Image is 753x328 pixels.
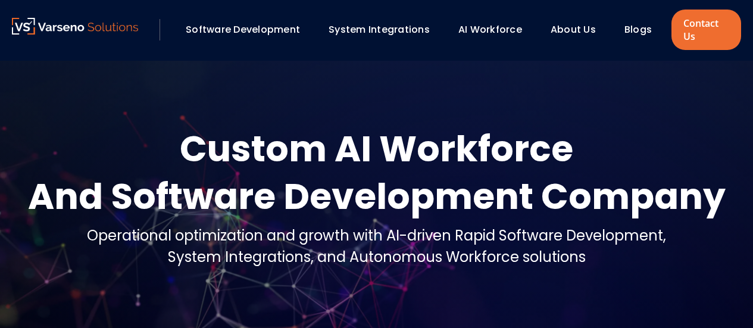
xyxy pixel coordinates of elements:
[329,23,430,36] a: System Integrations
[186,23,300,36] a: Software Development
[87,246,666,268] div: System Integrations, and Autonomous Workforce solutions
[551,23,596,36] a: About Us
[671,10,741,50] a: Contact Us
[28,173,726,220] div: And Software Development Company
[12,18,138,42] a: Varseno Solutions – Product Engineering & IT Services
[618,20,668,40] div: Blogs
[28,125,726,173] div: Custom AI Workforce
[12,18,138,35] img: Varseno Solutions – Product Engineering & IT Services
[624,23,652,36] a: Blogs
[458,23,522,36] a: AI Workforce
[452,20,539,40] div: AI Workforce
[87,225,666,246] div: Operational optimization and growth with AI-driven Rapid Software Development,
[545,20,613,40] div: About Us
[323,20,446,40] div: System Integrations
[180,20,317,40] div: Software Development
